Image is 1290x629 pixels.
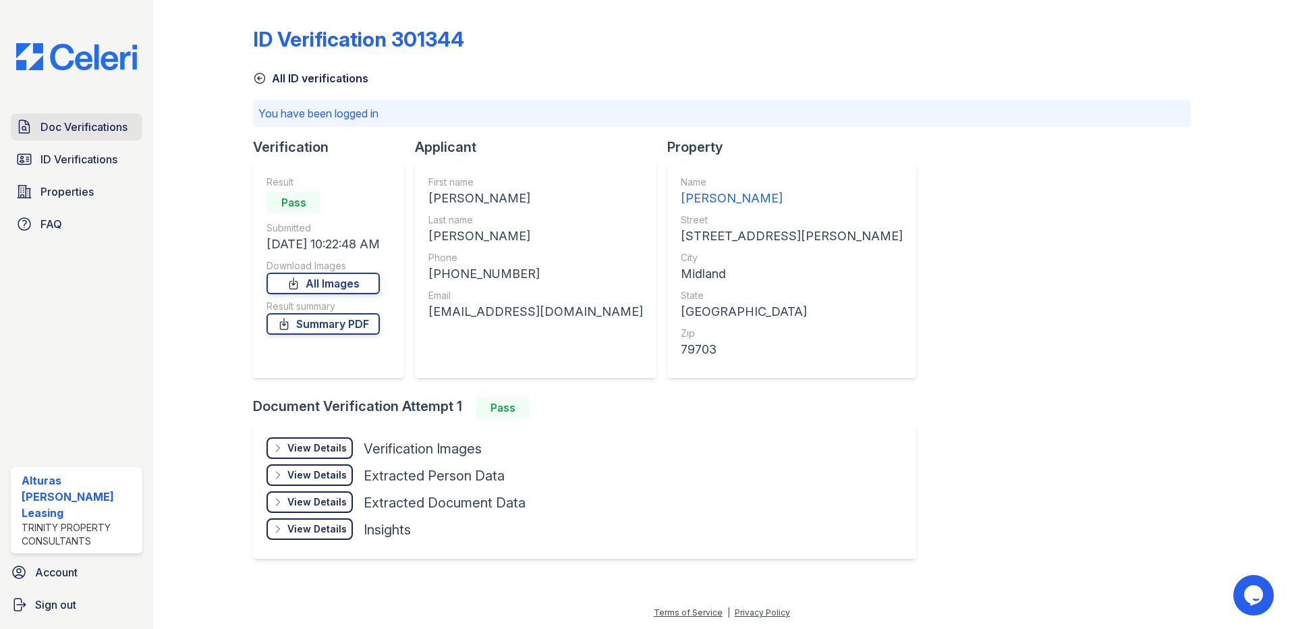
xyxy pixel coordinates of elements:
[681,302,903,321] div: [GEOGRAPHIC_DATA]
[476,397,530,418] div: Pass
[364,466,505,485] div: Extracted Person Data
[267,175,380,189] div: Result
[681,175,903,208] a: Name [PERSON_NAME]
[11,211,142,238] a: FAQ
[253,397,927,418] div: Document Verification Attempt 1
[428,227,643,246] div: [PERSON_NAME]
[267,192,320,213] div: Pass
[267,300,380,313] div: Result summary
[681,251,903,265] div: City
[681,340,903,359] div: 79703
[22,472,137,521] div: Alturas [PERSON_NAME] Leasing
[267,221,380,235] div: Submitted
[428,175,643,189] div: First name
[22,521,137,548] div: Trinity Property Consultants
[11,113,142,140] a: Doc Verifications
[35,597,76,613] span: Sign out
[364,520,411,539] div: Insights
[253,138,415,157] div: Verification
[428,265,643,283] div: [PHONE_NUMBER]
[253,70,368,86] a: All ID verifications
[35,564,78,580] span: Account
[681,265,903,283] div: Midland
[415,138,667,157] div: Applicant
[5,43,148,70] img: CE_Logo_Blue-a8612792a0a2168367f1c8372b55b34899dd931a85d93a1a3d3e32e68fde9ad4.png
[364,493,526,512] div: Extracted Document Data
[1233,575,1277,616] iframe: chat widget
[428,213,643,227] div: Last name
[681,327,903,340] div: Zip
[40,184,94,200] span: Properties
[667,138,927,157] div: Property
[11,146,142,173] a: ID Verifications
[681,213,903,227] div: Street
[428,251,643,265] div: Phone
[287,495,347,509] div: View Details
[681,175,903,189] div: Name
[267,313,380,335] a: Summary PDF
[681,289,903,302] div: State
[681,227,903,246] div: [STREET_ADDRESS][PERSON_NAME]
[735,607,790,618] a: Privacy Policy
[267,235,380,254] div: [DATE] 10:22:48 AM
[727,607,730,618] div: |
[654,607,723,618] a: Terms of Service
[267,259,380,273] div: Download Images
[267,273,380,294] a: All Images
[40,151,117,167] span: ID Verifications
[428,302,643,321] div: [EMAIL_ADDRESS][DOMAIN_NAME]
[287,468,347,482] div: View Details
[40,216,62,232] span: FAQ
[287,522,347,536] div: View Details
[40,119,128,135] span: Doc Verifications
[681,189,903,208] div: [PERSON_NAME]
[287,441,347,455] div: View Details
[11,178,142,205] a: Properties
[428,289,643,302] div: Email
[364,439,482,458] div: Verification Images
[428,189,643,208] div: [PERSON_NAME]
[258,105,1185,121] p: You have been logged in
[5,591,148,618] a: Sign out
[5,559,148,586] a: Account
[253,27,464,51] div: ID Verification 301344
